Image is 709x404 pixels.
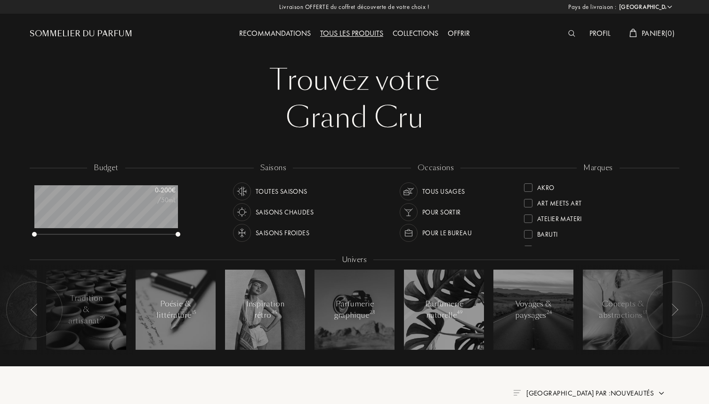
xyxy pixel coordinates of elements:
div: occasions [411,163,460,173]
img: usage_season_hot_white.svg [235,206,249,219]
img: arrow.png [658,389,665,397]
div: Toutes saisons [256,182,307,200]
div: Profil [585,28,615,40]
a: Tous les produits [315,28,388,38]
div: Pour le bureau [422,224,472,242]
span: 24 [547,309,552,316]
img: cart_white.svg [629,29,637,37]
span: 23 [370,309,375,316]
div: Poésie & littérature [156,298,196,321]
div: marques [577,163,619,173]
div: /50mL [129,195,176,205]
div: Voyages & paysages [514,298,554,321]
div: Parfumerie naturelle [424,298,464,321]
span: 49 [457,309,462,316]
div: Tous les produits [315,28,388,40]
div: budget [87,163,125,173]
img: arr_left.svg [31,304,38,316]
span: 45 [272,309,277,316]
img: usage_season_average_white.svg [235,185,249,198]
div: Offrir [443,28,475,40]
div: Recommandations [234,28,315,40]
div: Inspiration rétro [245,298,285,321]
div: Akro [537,180,555,192]
div: Atelier Materi [537,211,582,223]
a: Offrir [443,28,475,38]
div: Baruti [537,226,558,239]
a: Collections [388,28,443,38]
div: Parfumerie graphique [334,298,375,321]
div: Trouvez votre [37,61,672,99]
div: Art Meets Art [537,195,581,208]
img: search_icn_white.svg [568,30,575,37]
div: 0 - 200 € [129,185,176,195]
div: Collections [388,28,443,40]
img: arr_left.svg [671,304,678,316]
span: [GEOGRAPHIC_DATA] par : Nouveautés [526,388,654,398]
a: Sommelier du Parfum [30,28,132,40]
div: Pour sortir [422,203,461,221]
div: saisons [254,163,293,173]
a: Profil [585,28,615,38]
img: usage_occasion_work_white.svg [402,226,415,239]
div: Grand Cru [37,99,672,137]
a: Recommandations [234,28,315,38]
div: Saisons chaudes [256,203,314,221]
div: Saisons froides [256,224,309,242]
div: Tous usages [422,182,465,200]
img: usage_occasion_all_white.svg [402,185,415,198]
span: 15 [192,309,196,316]
span: Pays de livraison : [568,2,617,12]
span: Panier ( 0 ) [642,28,675,38]
div: Binet-Papillon [537,242,584,255]
img: usage_season_cold_white.svg [235,226,249,239]
img: filter_by.png [513,390,521,396]
div: Univers [336,255,373,265]
img: usage_occasion_party_white.svg [402,206,415,219]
